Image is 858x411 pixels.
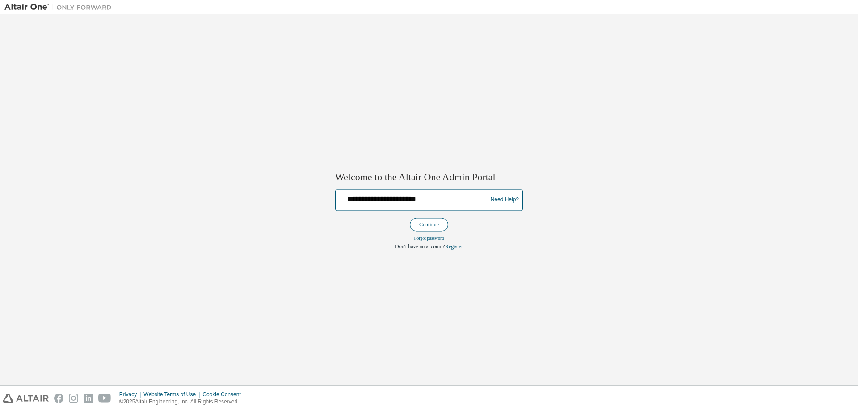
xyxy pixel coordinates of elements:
[335,171,523,184] h2: Welcome to the Altair One Admin Portal
[54,394,63,403] img: facebook.svg
[119,398,246,406] p: © 2025 Altair Engineering, Inc. All Rights Reserved.
[69,394,78,403] img: instagram.svg
[4,3,116,12] img: Altair One
[3,394,49,403] img: altair_logo.svg
[98,394,111,403] img: youtube.svg
[143,391,202,398] div: Website Terms of Use
[445,243,463,250] a: Register
[119,391,143,398] div: Privacy
[395,243,445,250] span: Don't have an account?
[202,391,246,398] div: Cookie Consent
[414,236,444,241] a: Forgot password
[84,394,93,403] img: linkedin.svg
[410,218,448,231] button: Continue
